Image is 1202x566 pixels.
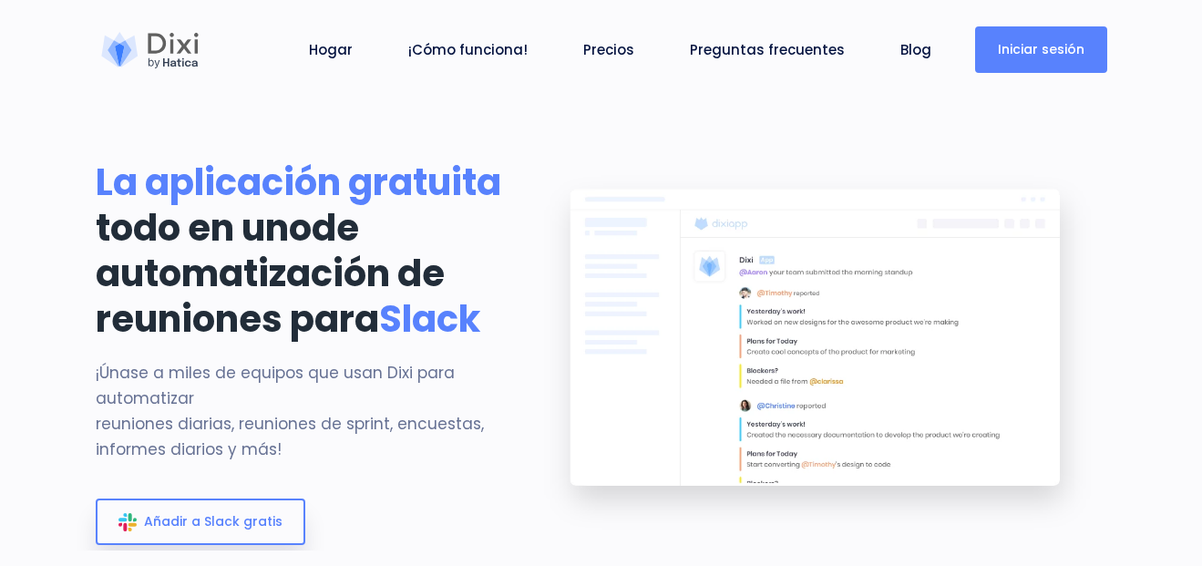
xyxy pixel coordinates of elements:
[683,39,852,60] a: Preguntas frecuentes
[975,26,1107,73] a: Iniciar sesión
[900,40,931,59] font: Blog
[893,39,939,60] a: Blog
[401,39,535,60] a: ¡Cómo funciona!
[998,40,1084,58] font: Iniciar sesión
[309,40,353,59] font: Hogar
[690,40,845,59] font: Preguntas frecuentes
[96,499,305,545] a: Añadir a Slack gratis
[118,513,137,531] img: slack_icon_color.svg
[144,512,283,530] font: Añadir a Slack gratis
[96,362,455,409] font: ¡Únase a miles de equipos que usan Dixi para automatizar
[408,40,528,59] font: ¡Cómo funciona!
[576,39,642,60] a: Precios
[529,160,1107,545] img: pancarta de aterrizaje
[96,157,501,208] font: La aplicación gratuita
[96,413,484,460] font: reuniones diarias, reuniones de sprint, encuestas, informes diarios y más!
[583,40,634,59] font: Precios
[96,202,312,253] font: todo en uno
[96,202,445,345] font: de automatización de reuniones para
[302,39,360,60] a: Hogar
[379,293,480,345] font: Slack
